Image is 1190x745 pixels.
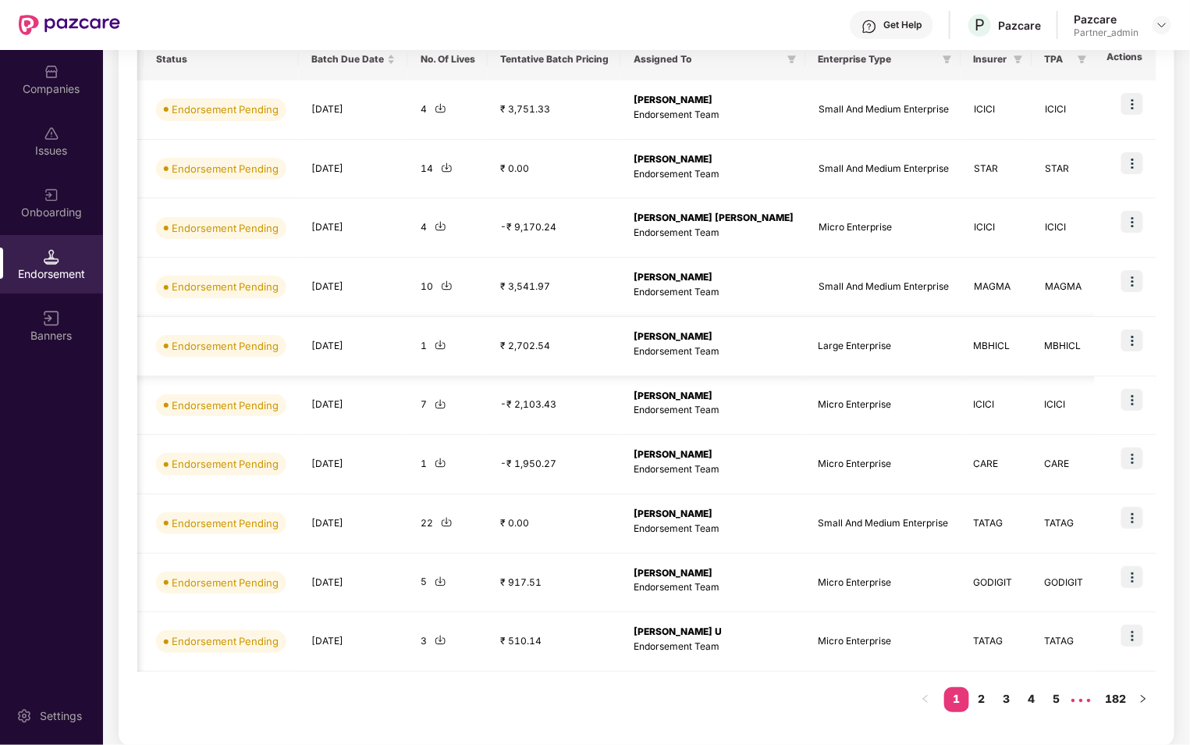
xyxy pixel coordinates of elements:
p: Endorsement Team [634,226,794,241]
div: Get Help [883,19,922,31]
img: svg+xml;base64,PHN2ZyBpZD0iRG93bmxvYWQtMjR4MjQiIHhtbG5zPSJodHRwOi8vd3d3LnczLm9yZy8yMDAwL3N2ZyIgd2... [435,398,446,410]
div: Endorsement Pending [172,279,279,294]
div: 10 [421,280,475,294]
div: Partner_admin [1074,27,1138,39]
b: [PERSON_NAME] [634,271,712,283]
div: 22 [421,516,475,531]
td: STAR [1032,140,1096,199]
span: filter [940,50,955,69]
li: Next Page [1131,687,1156,712]
li: Next 5 Pages [1069,687,1094,712]
img: svg+xml;base64,PHN2ZyBpZD0iSGVscC0zMngzMiIgeG1sbnM9Imh0dHA6Ly93d3cudzMub3JnLzIwMDAvc3ZnIiB3aWR0aD... [861,19,877,34]
img: svg+xml;base64,PHN2ZyBpZD0iU2V0dGluZy0yMHgyMCIgeG1sbnM9Imh0dHA6Ly93d3cudzMub3JnLzIwMDAvc3ZnIiB3aW... [16,708,32,724]
td: MAGMA [961,258,1032,317]
p: Endorsement Team [634,167,794,182]
img: svg+xml;base64,PHN2ZyBpZD0iRG93bmxvYWQtMjR4MjQiIHhtbG5zPSJodHRwOi8vd3d3LnczLm9yZy8yMDAwL3N2ZyIgd2... [435,634,446,646]
b: [PERSON_NAME] [634,330,712,342]
td: ICICI [1032,198,1096,258]
div: Endorsement Pending [172,220,279,236]
td: Micro Enterprise [806,554,961,613]
div: Pazcare [998,18,1041,33]
td: Small And Medium Enterprise [806,494,961,554]
div: Endorsement Pending [172,575,279,590]
th: No. Of Lives [408,38,488,80]
img: icon [1121,270,1143,292]
div: 4 [421,220,475,235]
td: ₹ 510.14 [488,612,621,672]
button: right [1131,687,1156,712]
b: [PERSON_NAME] [634,508,712,519]
td: TATAG [961,612,1032,672]
img: icon [1121,211,1143,233]
p: Endorsement Team [634,580,794,595]
img: svg+xml;base64,PHN2ZyBpZD0iRG93bmxvYWQtMjR4MjQiIHhtbG5zPSJodHRwOi8vd3d3LnczLm9yZy8yMDAwL3N2ZyIgd2... [435,457,446,469]
li: 3 [994,687,1019,712]
a: 1 [944,687,969,711]
td: MAGMA [1032,258,1096,317]
img: svg+xml;base64,PHN2ZyBpZD0iQ29tcGFuaWVzIiB4bWxucz0iaHR0cDovL3d3dy53My5vcmcvMjAwMC9zdmciIHdpZHRoPS... [44,64,59,80]
td: [DATE] [299,317,408,376]
td: Micro Enterprise [806,435,961,494]
a: 182 [1100,687,1131,711]
div: Endorsement Pending [172,338,279,354]
img: icon [1121,330,1143,351]
img: icon [1121,566,1143,588]
a: 2 [969,687,994,711]
td: ₹ 2,702.54 [488,317,621,376]
span: filter [1011,50,1026,69]
td: MBHICL [1032,317,1096,376]
p: Endorsement Team [634,344,794,359]
a: 3 [994,687,1019,711]
b: [PERSON_NAME] [634,567,712,579]
td: Small And Medium Enterprise [806,258,961,317]
li: Previous Page [913,687,938,712]
span: P [975,16,985,34]
p: Endorsement Team [634,108,794,123]
div: 14 [421,162,475,176]
div: 5 [421,575,475,590]
div: Pazcare [1074,12,1138,27]
span: filter [1075,50,1090,69]
li: 5 [1044,687,1069,712]
td: GODIGIT [961,554,1032,613]
div: 4 [421,102,475,117]
img: svg+xml;base64,PHN2ZyBpZD0iRG93bmxvYWQtMjR4MjQiIHhtbG5zPSJodHRwOi8vd3d3LnczLm9yZy8yMDAwL3N2ZyIgd2... [435,339,446,351]
td: Small And Medium Enterprise [806,80,961,140]
td: TATAG [961,494,1032,554]
div: Settings [35,708,87,724]
td: -₹ 2,103.43 [488,376,621,436]
div: Endorsement Pending [172,633,279,649]
b: [PERSON_NAME] [634,390,712,401]
td: [DATE] [299,198,408,258]
div: Endorsement Pending [172,515,279,531]
td: -₹ 1,950.27 [488,435,621,494]
li: 4 [1019,687,1044,712]
span: Insurer [974,53,1007,66]
td: MBHICL [961,317,1032,376]
td: ICICI [1032,376,1096,436]
span: filter [784,50,800,69]
div: Endorsement Pending [172,102,279,117]
td: ₹ 0.00 [488,140,621,199]
td: ICICI [961,376,1032,436]
p: Endorsement Team [634,640,794,654]
div: 1 [421,457,475,472]
td: [DATE] [299,140,408,199]
td: [DATE] [299,258,408,317]
td: [DATE] [299,435,408,494]
img: icon [1121,447,1143,469]
td: Large Enterprise [806,317,961,376]
td: Small And Medium Enterprise [806,140,961,199]
div: 3 [421,634,475,649]
td: [DATE] [299,554,408,613]
p: Endorsement Team [634,462,794,477]
td: [DATE] [299,80,408,140]
span: Assigned To [634,53,781,66]
p: Endorsement Team [634,285,794,300]
td: ICICI [1032,80,1096,140]
td: TATAG [1032,494,1096,554]
th: Status [144,38,299,80]
b: [PERSON_NAME] U [634,626,722,637]
td: [DATE] [299,494,408,554]
td: ₹ 0.00 [488,494,621,554]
